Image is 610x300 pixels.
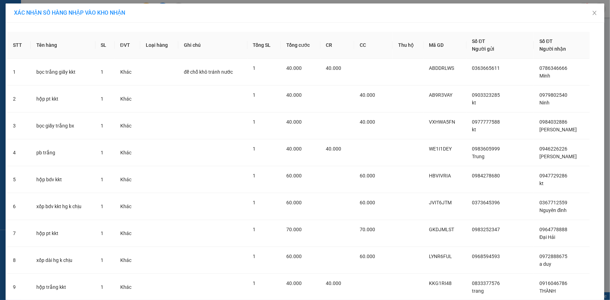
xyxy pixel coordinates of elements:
[539,65,567,71] span: 0786346666
[360,92,375,98] span: 40.000
[286,173,302,178] span: 60.000
[472,146,500,152] span: 0983605999
[429,65,454,71] span: ABDDRLWS
[14,9,125,16] span: XÁC NHẬN SỐ HÀNG NHẬP VÀO KHO NHẬN
[115,193,141,220] td: Khác
[360,173,375,178] span: 60.000
[429,200,452,205] span: JVIT6JTM
[253,65,256,71] span: 1
[539,146,567,152] span: 0946226226
[31,32,95,59] th: Tên hàng
[472,173,500,178] span: 0984278680
[140,32,178,59] th: Loại hàng
[429,227,454,232] span: GKDJMLST
[101,257,104,263] span: 1
[101,177,104,182] span: 1
[472,65,500,71] span: 0363665611
[115,86,141,112] td: Khác
[253,92,256,98] span: 1
[253,200,256,205] span: 1
[253,119,256,125] span: 1
[472,119,500,125] span: 0977777588
[321,32,354,59] th: CR
[253,254,256,259] span: 1
[472,280,500,286] span: 0833377576
[7,247,31,274] td: 8
[286,65,302,71] span: 40.000
[539,261,551,267] span: a duy
[360,254,375,259] span: 60.000
[472,38,486,44] span: Số ĐT
[115,32,141,59] th: ĐVT
[253,280,256,286] span: 1
[539,73,550,79] span: Minh
[31,59,95,86] td: bọc trắng giấy kkt
[286,227,302,232] span: 70.000
[539,280,567,286] span: 0916046786
[247,32,281,59] th: Tổng SL
[393,32,423,59] th: Thu hộ
[101,123,104,129] span: 1
[429,173,451,178] span: HBVIVRIA
[115,59,141,86] td: Khác
[31,166,95,193] td: hộp bdv kkt
[472,227,500,232] span: 0983252347
[7,193,31,220] td: 6
[286,200,302,205] span: 60.000
[472,154,485,159] span: Trung
[286,254,302,259] span: 60.000
[429,92,453,98] span: AB9R3VAY
[286,119,302,125] span: 40.000
[429,280,452,286] span: KKG1RI48
[286,92,302,98] span: 40.000
[539,100,550,105] span: Ninh
[31,139,95,166] td: pb trắng
[539,288,556,294] span: THÀNH
[539,119,567,125] span: 0984032886
[539,181,544,186] span: kt
[31,247,95,274] td: xốp dài hg k chịu
[31,193,95,220] td: xốp bdv kkt hg k chịu
[429,119,455,125] span: VXHWA5FN
[539,227,567,232] span: 0964778888
[472,254,500,259] span: 0968594593
[7,32,31,59] th: STT
[7,220,31,247] td: 7
[539,127,577,132] span: [PERSON_NAME]
[7,86,31,112] td: 2
[281,32,321,59] th: Tổng cước
[360,227,375,232] span: 70.000
[472,200,500,205] span: 0373645396
[472,288,484,294] span: trang
[539,207,567,213] span: Nguyên đình
[253,173,256,178] span: 1
[539,234,555,240] span: Đại Hải
[101,69,104,75] span: 1
[7,139,31,166] td: 4
[101,96,104,102] span: 1
[592,10,597,16] span: close
[539,92,567,98] span: 0979802540
[360,200,375,205] span: 60.000
[539,38,553,44] span: Số ĐT
[354,32,393,59] th: CC
[539,200,567,205] span: 0367712559
[7,59,31,86] td: 1
[286,280,302,286] span: 40.000
[95,32,115,59] th: SL
[31,86,95,112] td: hộp pt kkt
[539,173,567,178] span: 0947729286
[472,92,500,98] span: 0903323285
[429,254,452,259] span: LYNR6FUL
[7,166,31,193] td: 5
[326,65,342,71] span: 40.000
[184,69,233,75] span: để chỗ khô tránh nước
[115,247,141,274] td: Khác
[101,284,104,290] span: 1
[7,112,31,139] td: 3
[424,32,467,59] th: Mã GD
[472,100,476,105] span: kt
[178,32,247,59] th: Ghi chú
[326,146,342,152] span: 40.000
[286,146,302,152] span: 40.000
